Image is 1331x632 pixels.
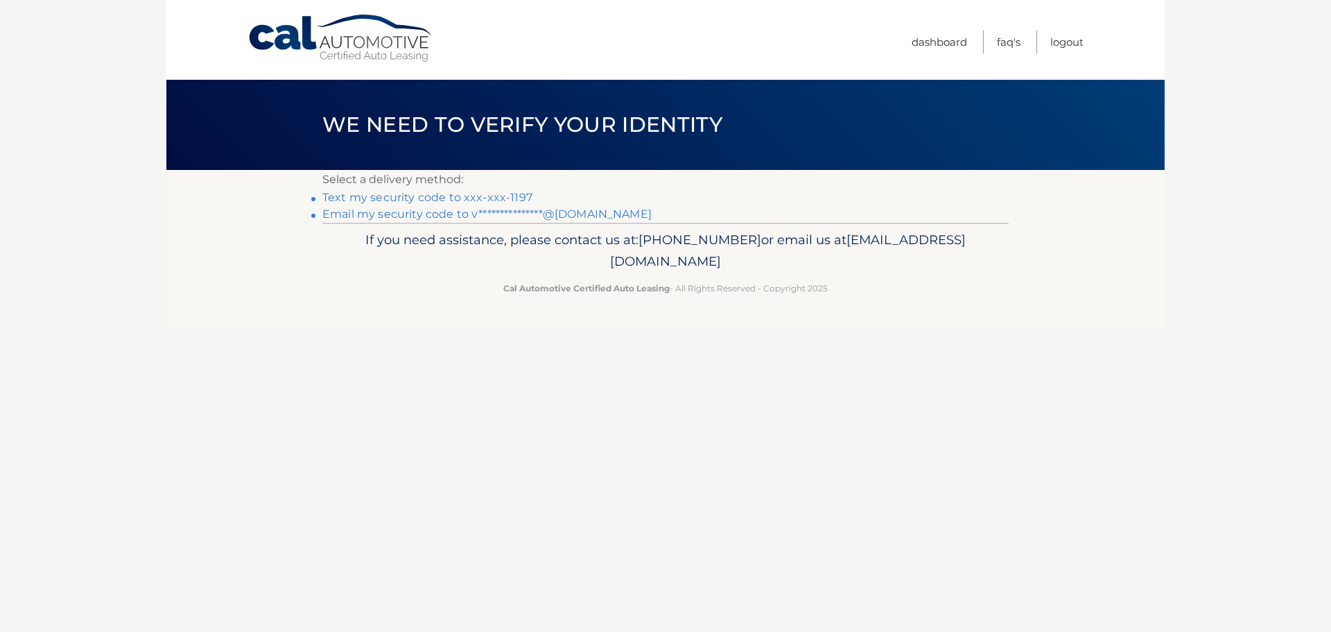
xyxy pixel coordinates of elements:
p: If you need assistance, please contact us at: or email us at [331,229,1000,273]
strong: Cal Automotive Certified Auto Leasing [503,283,670,293]
a: FAQ's [997,31,1020,53]
p: - All Rights Reserved - Copyright 2025 [331,281,1000,296]
a: Text my security code to xxx-xxx-1197 [322,191,532,204]
span: We need to verify your identity [322,112,722,137]
a: Cal Automotive [247,14,435,63]
a: Dashboard [912,31,967,53]
a: Logout [1050,31,1084,53]
span: [PHONE_NUMBER] [638,232,761,248]
p: Select a delivery method: [322,170,1009,189]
